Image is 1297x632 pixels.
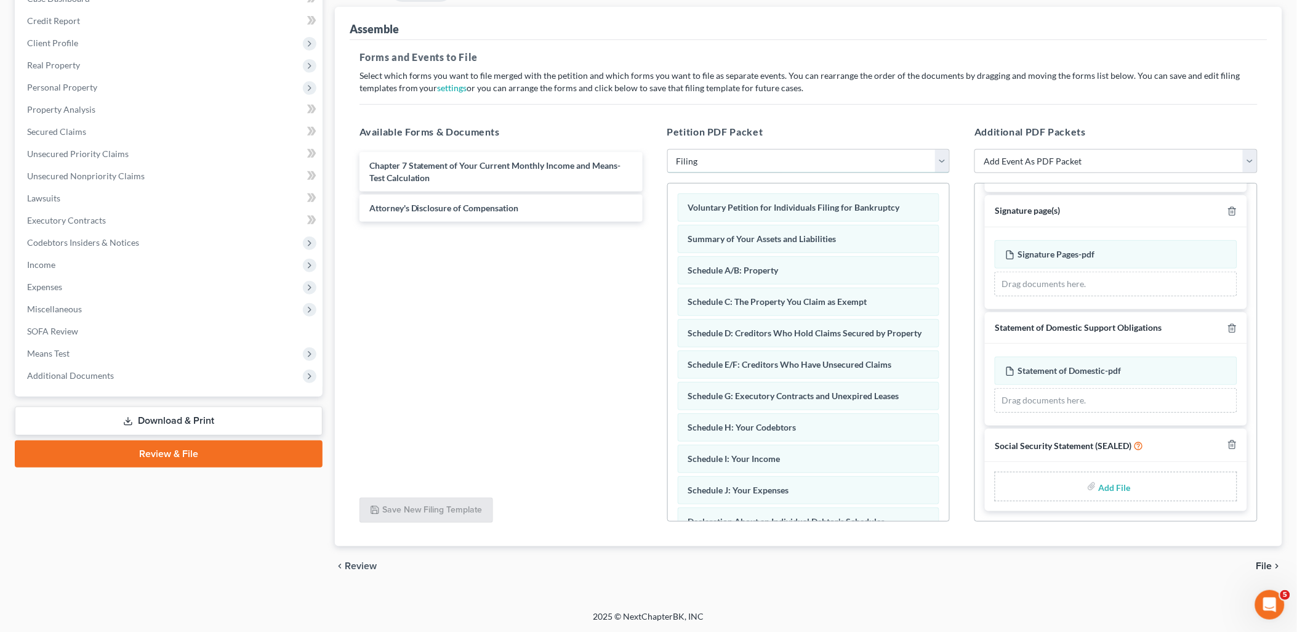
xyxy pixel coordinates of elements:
span: Review [345,561,377,571]
span: Chapter 7 Statement of Your Current Monthly Income and Means-Test Calculation [369,160,621,183]
span: Social Security Statement (SEALED) [995,440,1131,451]
span: Schedule E/F: Creditors Who Have Unsecured Claims [688,359,892,370]
span: Attorney's Disclosure of Compensation [369,203,519,213]
span: Real Property [27,60,80,70]
p: Select which forms you want to file merged with the petition and which forms you want to file as ... [359,70,1258,94]
span: Miscellaneous [27,304,82,314]
span: Statement of Domestic Support Obligations [995,322,1162,333]
span: Means Test [27,348,70,359]
a: Unsecured Nonpriority Claims [17,165,323,187]
span: Income [27,259,55,270]
span: Statement of Domestic-pdf [1018,365,1121,376]
a: Secured Claims [17,121,323,143]
span: Schedule H: Your Codebtors [688,422,797,432]
iframe: Intercom live chat [1255,590,1285,620]
span: Unsecured Priority Claims [27,148,129,159]
a: Credit Report [17,10,323,32]
span: File [1256,561,1272,571]
span: Schedule J: Your Expenses [688,485,789,495]
span: Declaration About an Individual Debtor's Schedules [688,516,885,527]
span: Personal Property [27,82,97,92]
a: Review & File [15,440,323,468]
span: Schedule D: Creditors Who Hold Claims Secured by Property [688,328,922,338]
h5: Additional PDF Packets [974,124,1258,139]
span: Schedule A/B: Property [688,265,779,275]
button: Save New Filing Template [359,498,493,524]
span: Petition PDF Packet [667,126,763,137]
span: Signature Pages-pdf [1018,249,1094,259]
span: 5 [1280,590,1290,600]
span: Schedule G: Executory Contracts and Unexpired Leases [688,391,899,401]
h5: Available Forms & Documents [359,124,643,139]
a: Unsecured Priority Claims [17,143,323,165]
div: Drag documents here. [995,272,1237,296]
span: Schedule I: Your Income [688,453,781,464]
a: Lawsuits [17,187,323,209]
span: Secured Claims [27,126,86,137]
button: chevron_left Review [335,561,389,571]
span: Unsecured Nonpriority Claims [27,171,145,181]
span: Expenses [27,282,62,292]
span: Schedule C: The Property You Claim as Exempt [688,296,867,307]
span: Additional Documents [27,370,114,381]
span: Property Analysis [27,104,95,115]
a: SOFA Review [17,320,323,342]
div: Drag documents here. [995,388,1237,413]
i: chevron_right [1272,561,1282,571]
span: Voluntary Petition for Individuals Filing for Bankruptcy [688,202,900,213]
a: Property Analysis [17,99,323,121]
span: Codebtors Insiders & Notices [27,237,139,248]
span: Lawsuits [27,193,60,203]
h5: Forms and Events to File [359,50,1258,65]
span: SOFA Review [27,326,78,336]
i: chevron_left [335,561,345,571]
span: Credit Report [27,15,80,26]
span: Summary of Your Assets and Liabilities [688,233,837,244]
span: Signature page(s) [995,205,1060,216]
a: settings [438,83,467,93]
span: Executory Contracts [27,215,106,225]
span: Client Profile [27,38,78,48]
a: Executory Contracts [17,209,323,232]
a: Download & Print [15,407,323,436]
div: Assemble [350,22,399,36]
